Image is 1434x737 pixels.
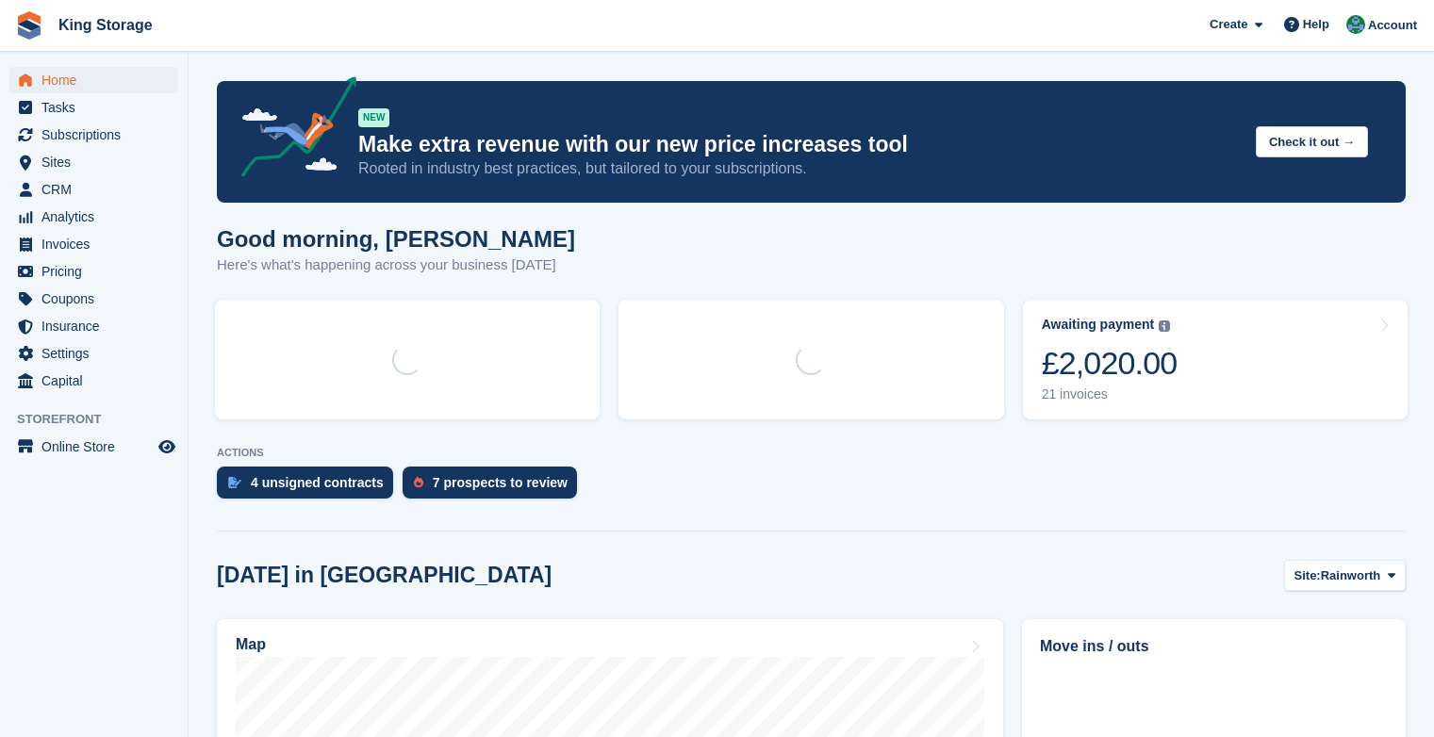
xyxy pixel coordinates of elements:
button: Site: Rainworth [1284,560,1406,591]
span: Settings [41,340,155,367]
span: CRM [41,176,155,203]
a: King Storage [51,9,160,41]
button: Check it out → [1256,126,1368,157]
a: menu [9,122,178,148]
span: Invoices [41,231,155,257]
span: Sites [41,149,155,175]
span: Online Store [41,434,155,460]
a: menu [9,368,178,394]
span: Pricing [41,258,155,285]
a: menu [9,434,178,460]
span: Storefront [17,410,188,429]
span: Create [1210,15,1247,34]
h2: [DATE] in [GEOGRAPHIC_DATA] [217,563,552,588]
a: menu [9,94,178,121]
div: 21 invoices [1042,386,1178,402]
img: John King [1346,15,1365,34]
a: menu [9,149,178,175]
a: menu [9,176,178,203]
img: icon-info-grey-7440780725fd019a000dd9b08b2336e03edf1995a4989e88bcd33f0948082b44.svg [1159,320,1170,332]
a: menu [9,258,178,285]
span: Account [1368,16,1417,35]
div: NEW [358,108,389,127]
a: 7 prospects to review [403,467,586,508]
div: 7 prospects to review [433,475,568,490]
a: menu [9,231,178,257]
div: Awaiting payment [1042,317,1155,333]
img: price-adjustments-announcement-icon-8257ccfd72463d97f412b2fc003d46551f7dbcb40ab6d574587a9cd5c0d94... [225,76,357,184]
a: Awaiting payment £2,020.00 21 invoices [1023,300,1408,419]
p: Make extra revenue with our new price increases tool [358,131,1241,158]
p: Rooted in industry best practices, but tailored to your subscriptions. [358,158,1241,179]
img: stora-icon-8386f47178a22dfd0bd8f6a31ec36ba5ce8667c1dd55bd0f319d3a0aa187defe.svg [15,11,43,40]
a: menu [9,340,178,367]
p: ACTIONS [217,447,1406,459]
a: 4 unsigned contracts [217,467,403,508]
div: £2,020.00 [1042,344,1178,383]
h2: Move ins / outs [1040,635,1388,658]
a: menu [9,67,178,93]
h2: Map [236,636,266,653]
h1: Good morning, [PERSON_NAME] [217,226,575,252]
span: Help [1303,15,1329,34]
span: Capital [41,368,155,394]
span: Rainworth [1321,566,1381,585]
img: contract_signature_icon-13c848040528278c33f63329250d36e43548de30e8caae1d1a13099fd9432cc5.svg [228,477,241,488]
a: menu [9,286,178,312]
span: Tasks [41,94,155,121]
span: Insurance [41,313,155,339]
span: Home [41,67,155,93]
p: Here's what's happening across your business [DATE] [217,254,575,276]
a: Preview store [156,435,178,458]
a: menu [9,204,178,230]
span: Analytics [41,204,155,230]
img: prospect-51fa495bee0391a8d652442698ab0144808aea92771e9ea1ae160a38d050c398.svg [414,477,423,488]
span: Coupons [41,286,155,312]
span: Site: [1294,566,1321,585]
span: Subscriptions [41,122,155,148]
a: menu [9,313,178,339]
div: 4 unsigned contracts [251,475,384,490]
